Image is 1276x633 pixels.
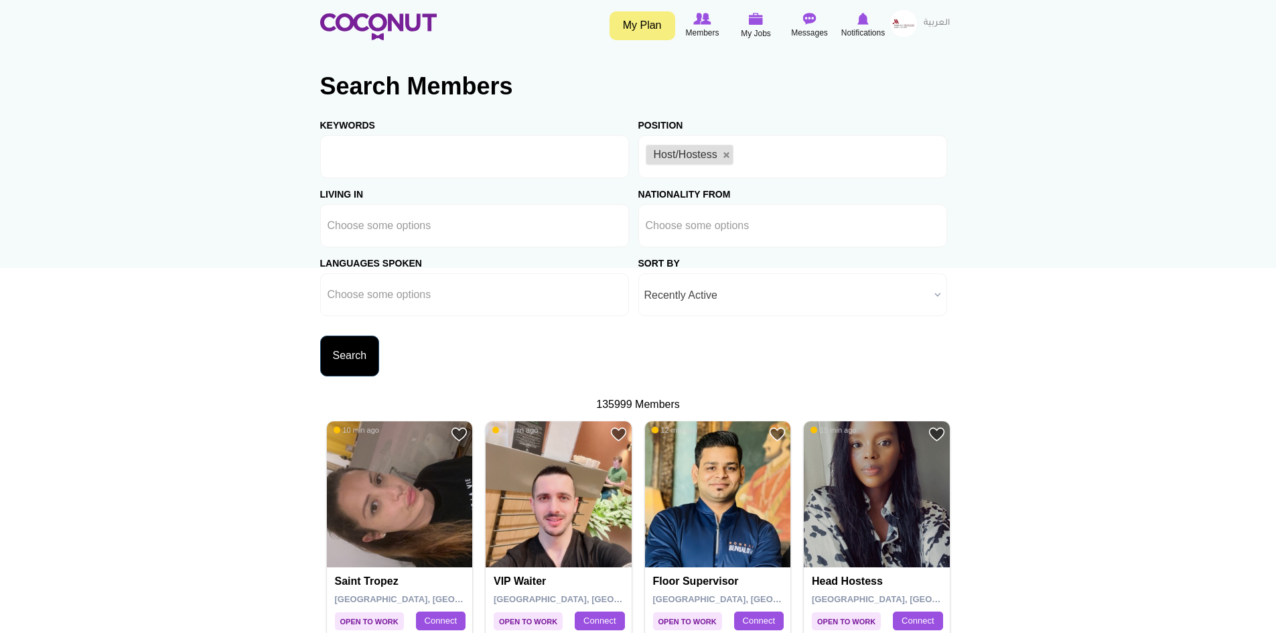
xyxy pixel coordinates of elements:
span: Open to Work [812,612,881,630]
a: Notifications Notifications [837,10,890,41]
img: Home [320,13,437,40]
h4: Floor Supervisor [653,575,786,587]
span: Open to Work [494,612,563,630]
span: Members [685,26,719,40]
a: Connect [575,612,624,630]
a: Add to Favourites [451,426,468,443]
span: 12 min ago [652,425,697,435]
h4: Saint tropez [335,575,468,587]
span: Open to Work [335,612,404,630]
label: Nationality From [638,178,731,201]
a: Browse Members Members [676,10,729,41]
label: Position [638,109,683,132]
img: My Jobs [749,13,764,25]
label: Living in [320,178,364,201]
button: Search [320,336,380,376]
img: Notifications [857,13,869,25]
a: Add to Favourites [610,426,627,443]
a: Add to Favourites [769,426,786,443]
a: Connect [416,612,466,630]
span: Open to Work [653,612,722,630]
h2: Search Members [320,70,956,102]
span: 12 min ago [492,425,538,435]
a: My Plan [610,11,675,40]
img: Messages [803,13,817,25]
span: Host/Hostess [654,149,717,160]
label: Keywords [320,109,375,132]
img: Browse Members [693,13,711,25]
span: My Jobs [741,27,771,40]
h4: VIP waiter [494,575,627,587]
span: [GEOGRAPHIC_DATA], [GEOGRAPHIC_DATA] [335,594,526,604]
h4: Head Hostess [812,575,945,587]
a: Messages Messages [783,10,837,41]
span: Recently Active [644,274,929,317]
label: Sort by [638,247,680,270]
a: العربية [917,10,956,37]
span: 15 min ago [810,425,856,435]
a: Connect [893,612,942,630]
span: [GEOGRAPHIC_DATA], [GEOGRAPHIC_DATA] [494,594,685,604]
span: [GEOGRAPHIC_DATA], [GEOGRAPHIC_DATA] [653,594,844,604]
div: 135999 Members [320,397,956,413]
span: [GEOGRAPHIC_DATA], [GEOGRAPHIC_DATA] [812,594,1003,604]
a: My Jobs My Jobs [729,10,783,42]
span: Messages [791,26,828,40]
span: Notifications [841,26,885,40]
a: Add to Favourites [928,426,945,443]
span: 10 min ago [334,425,379,435]
a: Connect [734,612,784,630]
label: Languages Spoken [320,247,422,270]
